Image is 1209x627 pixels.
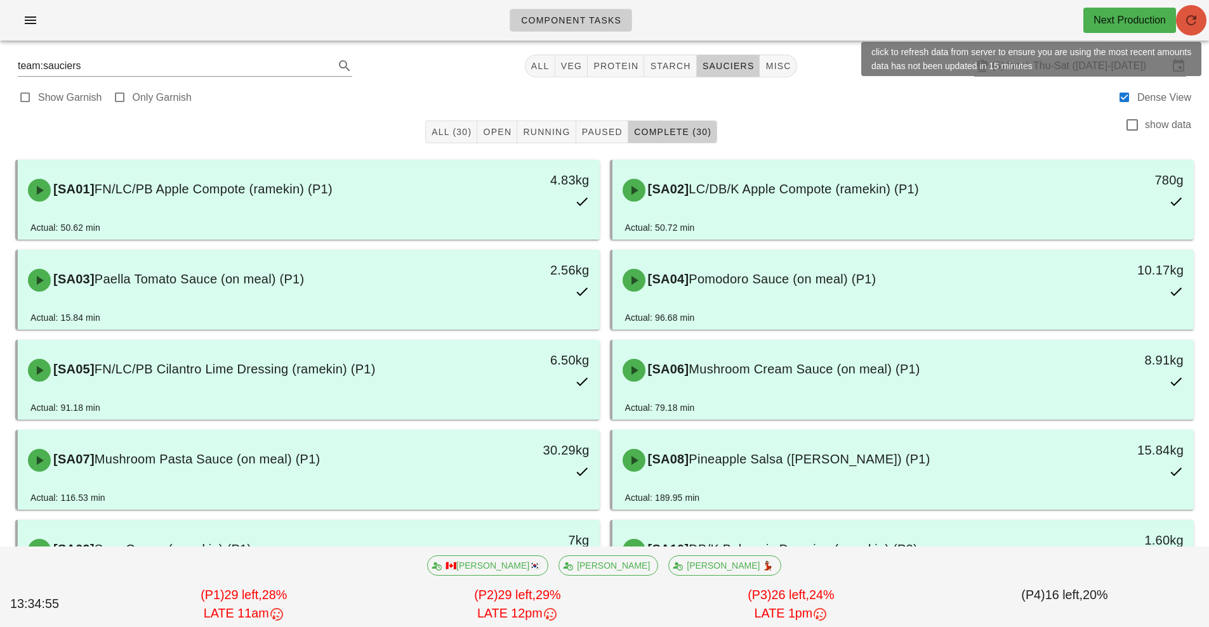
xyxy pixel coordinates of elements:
[677,556,774,575] span: [PERSON_NAME] 💃🏽
[644,55,696,77] button: starch
[992,60,1007,72] div: (5)
[51,272,95,286] span: [SA03]
[517,120,576,143] button: Running
[645,182,689,196] span: [SA02]
[95,362,376,376] span: FN/LC/PB Cilantro Lime Dressing (ramekin) (P1)
[133,91,192,104] label: Only Garnish
[460,170,589,190] div: 4.83kg
[1145,119,1191,131] label: show data
[645,452,689,466] span: [SA08]
[460,530,589,550] div: 7kg
[772,588,809,602] span: 26 left,
[654,583,928,626] div: (P3) 24%
[689,272,876,286] span: Pomodoro Sauce (on meal) (P1)
[95,182,333,196] span: FN/LC/PB Apple Compote (ramekin) (P1)
[1045,588,1083,602] span: 16 left,
[1137,91,1191,104] label: Dense View
[51,542,95,556] span: [SA09]
[765,61,791,71] span: misc
[1055,440,1184,460] div: 15.84kg
[520,15,621,25] span: Component Tasks
[1055,350,1184,370] div: 8.91kg
[477,120,517,143] button: Open
[425,120,477,143] button: All (30)
[593,61,638,71] span: protein
[51,182,95,196] span: [SA01]
[51,362,95,376] span: [SA05]
[625,311,695,325] div: Actual: 96.68 min
[1093,13,1166,28] div: Next Production
[460,440,589,460] div: 30.29kg
[381,583,654,626] div: (P2) 29%
[95,452,320,466] span: Mushroom Pasta Sauce (on meal) (P1)
[482,127,512,137] span: Open
[383,604,652,623] div: LATE 12pm
[8,592,107,616] div: 13:34:55
[460,350,589,370] div: 6.50kg
[628,120,717,143] button: Complete (30)
[645,362,689,376] span: [SA06]
[30,491,105,505] div: Actual: 116.53 min
[107,583,381,626] div: (P1) 28%
[657,604,925,623] div: LATE 1pm
[95,272,305,286] span: Paella Tomato Sauce (on meal) (P1)
[689,182,918,196] span: LC/DB/K Apple Compote (ramekin) (P1)
[928,583,1201,626] div: (P4) 20%
[633,127,711,137] span: Complete (30)
[625,401,695,415] div: Actual: 79.18 min
[581,127,623,137] span: Paused
[1055,260,1184,280] div: 10.17kg
[1055,170,1184,190] div: 780g
[51,452,95,466] span: [SA07]
[30,311,100,325] div: Actual: 15.84 min
[625,491,700,505] div: Actual: 189.95 min
[697,55,760,77] button: sauciers
[431,127,472,137] span: All (30)
[1055,530,1184,550] div: 1.60kg
[576,120,628,143] button: Paused
[498,588,536,602] span: 29 left,
[555,55,588,77] button: veg
[522,127,570,137] span: Running
[224,588,261,602] span: 29 left,
[95,542,251,556] span: Sour Cream (ramekin) (P1)
[760,55,796,77] button: misc
[110,604,378,623] div: LATE 11am
[588,55,644,77] button: protein
[625,221,695,235] div: Actual: 50.72 min
[689,542,917,556] span: DB/K Balsamic Dressing (ramekin) (P2)
[567,556,650,575] span: [PERSON_NAME]
[645,272,689,286] span: [SA04]
[531,61,550,71] span: All
[525,55,555,77] button: All
[30,401,100,415] div: Actual: 91.18 min
[645,542,689,556] span: [SA10]
[689,362,920,376] span: Mushroom Cream Sauce (on meal) (P1)
[38,91,102,104] label: Show Garnish
[435,556,540,575] span: 🇨🇦[PERSON_NAME]🇰🇷
[689,452,930,466] span: Pineapple Salsa ([PERSON_NAME]) (P1)
[649,61,690,71] span: starch
[560,61,583,71] span: veg
[510,9,632,32] a: Component Tasks
[460,260,589,280] div: 2.56kg
[702,61,755,71] span: sauciers
[30,221,100,235] div: Actual: 50.62 min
